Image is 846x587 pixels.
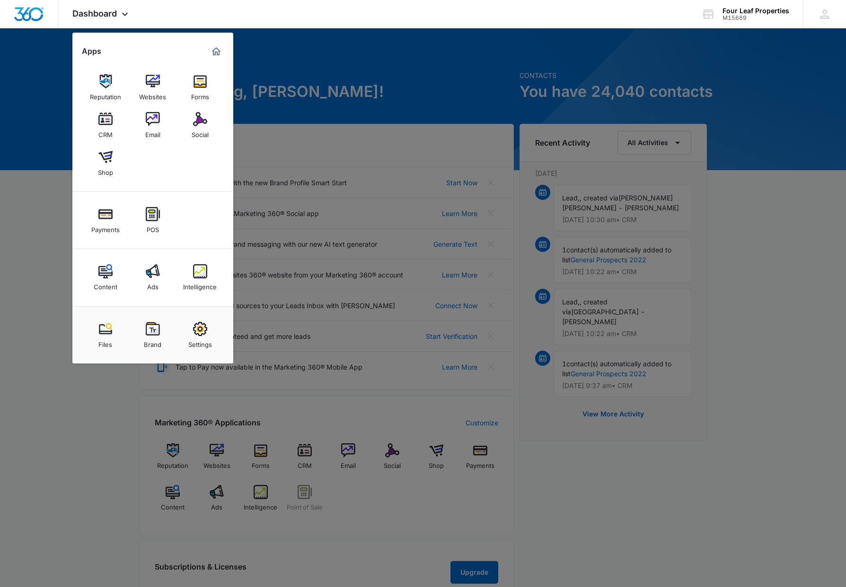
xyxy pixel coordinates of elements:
a: POS [135,202,171,238]
a: Content [88,259,123,295]
a: Settings [182,317,218,353]
div: account id [723,15,789,21]
a: Files [88,317,123,353]
div: Intelligence [183,278,217,291]
div: account name [723,7,789,15]
div: Brand [144,336,161,348]
span: Dashboard [72,9,117,18]
a: Email [135,107,171,143]
div: Files [98,336,112,348]
a: Brand [135,317,171,353]
div: Ads [147,278,159,291]
div: Forms [191,88,209,101]
div: Content [94,278,117,291]
a: Payments [88,202,123,238]
a: Marketing 360® Dashboard [209,44,224,59]
div: POS [147,221,159,233]
div: Payments [91,221,120,233]
h2: Apps [82,47,101,56]
div: Settings [188,336,212,348]
a: Social [182,107,218,143]
div: CRM [98,126,113,138]
a: Intelligence [182,259,218,295]
a: Websites [135,69,171,105]
a: CRM [88,107,123,143]
a: Shop [88,145,123,181]
div: Shop [98,164,113,176]
a: Forms [182,69,218,105]
div: Websites [139,88,166,101]
a: Ads [135,259,171,295]
div: Email [145,126,160,138]
a: Reputation [88,69,123,105]
div: Social [192,126,209,138]
div: Reputation [90,88,121,101]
